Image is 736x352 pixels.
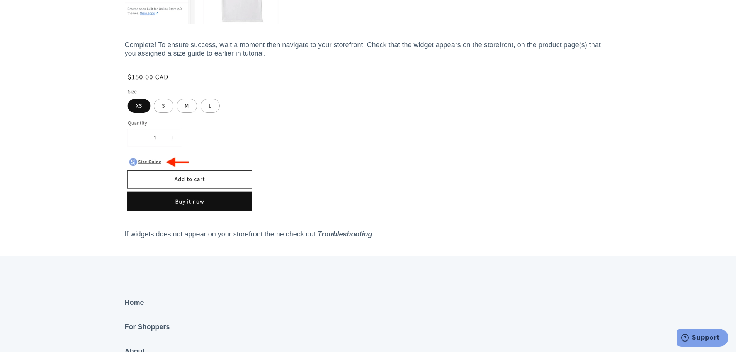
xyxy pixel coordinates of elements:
p: If widgets does not appear on your storefront theme check out [125,230,612,239]
p: Complete! To ensure success, wait a moment then navigate to your storefront. Check that the widge... [125,41,612,58]
a: For Shoppers [125,322,170,332]
iframe: Opens a widget where you can find more information [677,329,728,348]
em: Troubleshooting [318,230,372,238]
a: Home [125,298,144,308]
a: Troubleshooting [316,230,372,238]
